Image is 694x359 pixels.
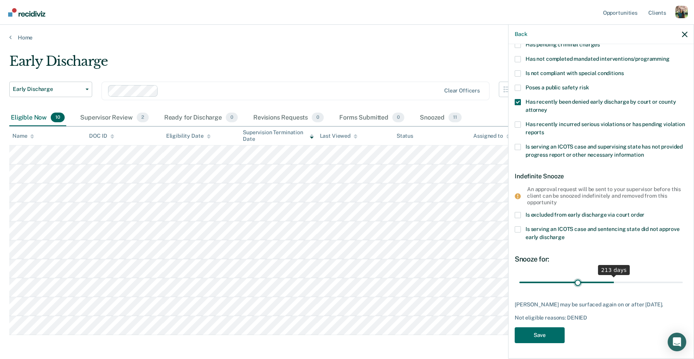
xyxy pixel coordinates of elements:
[226,113,238,123] span: 0
[418,109,463,127] div: Snoozed
[312,113,324,123] span: 0
[526,121,685,135] span: Has recently incurred serious violations or has pending violation reports
[163,109,239,127] div: Ready for Discharge
[515,255,687,263] div: Snooze for:
[598,265,630,275] div: 213 days
[527,186,681,205] div: An approval request will be sent to your supervisor before this client can be snoozed indefinitel...
[89,133,114,139] div: DOC ID
[9,34,685,41] a: Home
[448,113,462,123] span: 11
[397,133,413,139] div: Status
[9,53,530,75] div: Early Discharge
[51,113,65,123] span: 10
[526,144,683,158] span: Is serving an ICOTS case and supervising state has not provided progress report or other necessar...
[9,109,66,127] div: Eligible Now
[444,87,480,94] div: Clear officers
[515,166,687,186] div: Indefinite Snooze
[515,327,565,343] button: Save
[12,133,34,139] div: Name
[338,109,406,127] div: Forms Submitted
[79,109,150,127] div: Supervisor Review
[515,31,527,38] button: Back
[675,6,688,18] button: Profile dropdown button
[526,41,600,48] span: Has pending criminal charges
[515,301,687,308] div: [PERSON_NAME] may be surfaced again on or after [DATE].
[13,86,82,92] span: Early Discharge
[137,113,149,123] span: 2
[526,226,679,240] span: Is serving an ICOTS case and sentencing state did not approve early discharge
[526,99,676,113] span: Has recently been denied early discharge by court or county attorney
[392,113,404,123] span: 0
[473,133,510,139] div: Assigned to
[166,133,211,139] div: Eligibility Date
[252,109,325,127] div: Revisions Requests
[515,315,687,321] div: Not eligible reasons: DENIED
[668,333,686,351] div: Open Intercom Messenger
[526,84,589,91] span: Poses a public safety risk
[320,133,357,139] div: Last Viewed
[526,56,670,62] span: Has not completed mandated interventions/programming
[526,212,644,218] span: Is excluded from early discharge via court order
[526,70,624,76] span: Is not compliant with special conditions
[8,8,45,17] img: Recidiviz
[243,129,313,142] div: Supervision Termination Date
